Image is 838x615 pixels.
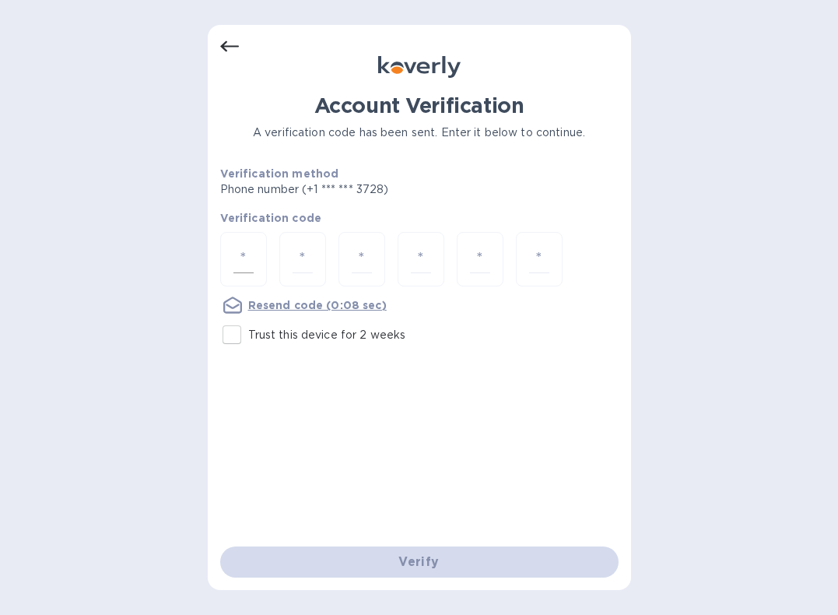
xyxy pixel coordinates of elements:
[220,181,508,198] p: Phone number (+1 *** *** 3728)
[220,93,619,118] h1: Account Verification
[248,327,406,343] p: Trust this device for 2 weeks
[248,299,387,311] u: Resend code (0:08 sec)
[220,125,619,141] p: A verification code has been sent. Enter it below to continue.
[220,210,619,226] p: Verification code
[220,167,339,180] b: Verification method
